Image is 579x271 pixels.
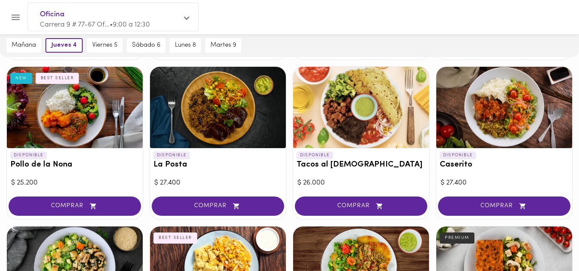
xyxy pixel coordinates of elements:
[10,152,47,159] p: DISPONIBLE
[132,42,160,49] span: sábado 6
[441,178,568,188] div: $ 27.400
[440,161,569,170] h3: Caserito
[205,38,241,53] button: martes 9
[438,197,570,216] button: COMPRAR
[10,73,32,84] div: NEW
[297,178,425,188] div: $ 26.000
[440,152,476,159] p: DISPONIBLE
[153,232,197,244] div: BEST SELLER
[153,152,190,159] p: DISPONIBLE
[5,7,26,28] button: Menu
[210,42,236,49] span: martes 9
[154,178,282,188] div: $ 27.400
[440,232,474,244] div: PREMIUM
[175,42,196,49] span: lunes 8
[170,38,201,53] button: lunes 8
[152,197,284,216] button: COMPRAR
[449,203,560,210] span: COMPRAR
[87,38,123,53] button: viernes 5
[51,42,77,49] span: jueves 4
[293,67,429,148] div: Tacos al Pastor
[436,67,572,148] div: Caserito
[306,203,417,210] span: COMPRAR
[12,42,36,49] span: mañana
[19,203,130,210] span: COMPRAR
[6,38,41,53] button: mañana
[529,221,570,262] iframe: Messagebird Livechat Widget
[10,161,139,170] h3: Pollo de la Nona
[127,38,165,53] button: sábado 6
[297,152,333,159] p: DISPONIBLE
[162,203,273,210] span: COMPRAR
[36,73,79,84] div: BEST SELLER
[40,21,150,28] span: Carrera 9 # 77-67 Of... • 9:00 a 12:30
[150,67,286,148] div: La Posta
[40,9,178,20] span: Oficina
[7,67,143,148] div: Pollo de la Nona
[153,161,282,170] h3: La Posta
[45,38,83,53] button: jueves 4
[297,161,426,170] h3: Tacos al [DEMOGRAPHIC_DATA]
[92,42,117,49] span: viernes 5
[9,197,141,216] button: COMPRAR
[11,178,138,188] div: $ 25.200
[295,197,427,216] button: COMPRAR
